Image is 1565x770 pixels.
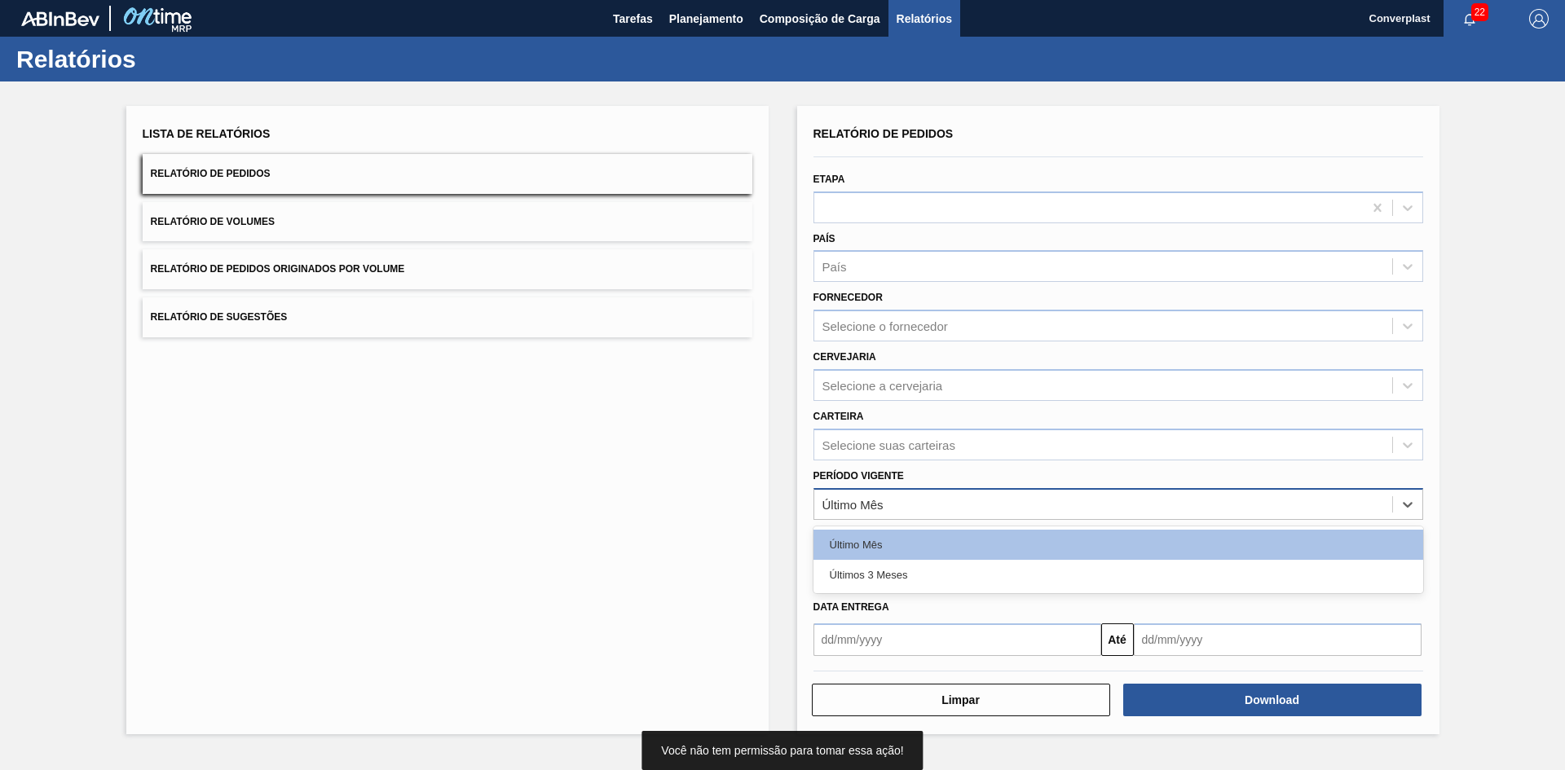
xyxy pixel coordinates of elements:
[151,216,275,227] span: Relatório de Volumes
[813,292,883,303] label: Fornecedor
[822,497,884,511] div: Último Mês
[1471,3,1488,21] span: 22
[1123,684,1422,716] button: Download
[813,127,954,140] span: Relatório de Pedidos
[1134,623,1422,656] input: dd/mm/yyyy
[151,263,405,275] span: Relatório de Pedidos Originados por Volume
[760,9,880,29] span: Composição de Carga
[151,168,271,179] span: Relatório de Pedidos
[1101,623,1134,656] button: Até
[143,202,752,242] button: Relatório de Volumes
[813,470,904,482] label: Período Vigente
[613,9,653,29] span: Tarefas
[897,9,952,29] span: Relatórios
[813,560,1423,590] div: Últimos 3 Meses
[21,11,99,26] img: TNhmsLtSVTkK8tSr43FrP2fwEKptu5GPRR3wAAAABJRU5ErkJggg==
[1529,9,1549,29] img: Logout
[151,311,288,323] span: Relatório de Sugestões
[1444,7,1496,30] button: Notificações
[822,438,955,451] div: Selecione suas carteiras
[143,154,752,194] button: Relatório de Pedidos
[813,233,835,244] label: País
[813,411,864,422] label: Carteira
[813,530,1423,560] div: Último Mês
[16,50,306,68] h1: Relatórios
[143,127,271,140] span: Lista de Relatórios
[143,297,752,337] button: Relatório de Sugestões
[822,319,948,333] div: Selecione o fornecedor
[812,684,1110,716] button: Limpar
[822,260,847,274] div: País
[813,601,889,613] span: Data entrega
[661,744,903,757] span: Você não tem permissão para tomar essa ação!
[813,623,1101,656] input: dd/mm/yyyy
[813,351,876,363] label: Cervejaria
[813,174,845,185] label: Etapa
[143,249,752,289] button: Relatório de Pedidos Originados por Volume
[822,378,943,392] div: Selecione a cervejaria
[669,9,743,29] span: Planejamento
